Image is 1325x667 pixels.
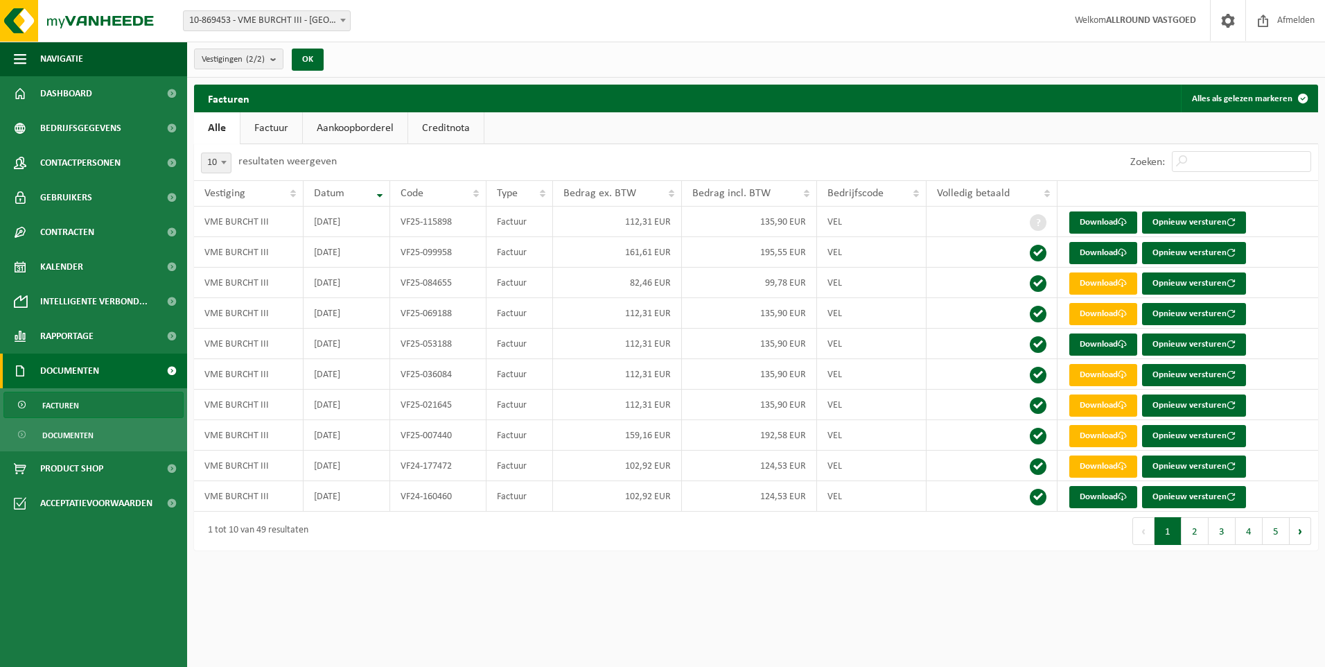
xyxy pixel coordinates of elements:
td: VF25-084655 [390,268,486,298]
button: Opnieuw versturen [1142,333,1246,356]
a: Factuur [240,112,302,144]
td: [DATE] [304,420,390,451]
button: 5 [1263,517,1290,545]
td: [DATE] [304,298,390,329]
td: VEL [817,237,927,268]
td: [DATE] [304,481,390,512]
td: 99,78 EUR [682,268,818,298]
td: Factuur [486,451,553,481]
span: Bedrijfsgegevens [40,111,121,146]
td: VF25-053188 [390,329,486,359]
span: Navigatie [40,42,83,76]
span: Contactpersonen [40,146,121,180]
td: 135,90 EUR [682,359,818,390]
td: 102,92 EUR [553,451,682,481]
div: 1 tot 10 van 49 resultaten [201,519,308,544]
td: VF25-036084 [390,359,486,390]
span: Type [497,188,518,199]
td: [DATE] [304,207,390,237]
button: Opnieuw versturen [1142,425,1246,447]
td: 112,31 EUR [553,390,682,420]
span: Contracten [40,215,94,250]
span: Product Shop [40,451,103,486]
td: Factuur [486,207,553,237]
button: Opnieuw versturen [1142,242,1246,264]
a: Alle [194,112,240,144]
td: VEL [817,451,927,481]
td: VF24-160460 [390,481,486,512]
td: VME BURCHT III [194,451,304,481]
td: VME BURCHT III [194,481,304,512]
td: VEL [817,359,927,390]
td: VEL [817,390,927,420]
span: 10 [201,153,231,173]
span: Dashboard [40,76,92,111]
td: 161,61 EUR [553,237,682,268]
a: Documenten [3,422,184,448]
td: 112,31 EUR [553,207,682,237]
span: Bedrag incl. BTW [692,188,771,199]
button: Opnieuw versturen [1142,303,1246,325]
span: Acceptatievoorwaarden [40,486,152,521]
span: Bedrag ex. BTW [563,188,636,199]
count: (2/2) [246,55,265,64]
td: Factuur [486,329,553,359]
h2: Facturen [194,85,263,112]
td: VEL [817,329,927,359]
td: Factuur [486,420,553,451]
a: Download [1069,395,1137,417]
td: VEL [817,268,927,298]
td: 159,16 EUR [553,420,682,451]
td: 135,90 EUR [682,298,818,329]
td: VME BURCHT III [194,329,304,359]
td: Factuur [486,359,553,390]
td: VEL [817,420,927,451]
td: VME BURCHT III [194,298,304,329]
td: VF25-115898 [390,207,486,237]
a: Aankoopborderel [303,112,407,144]
span: Documenten [42,422,94,449]
span: Rapportage [40,319,94,354]
span: Kalender [40,250,83,284]
td: Factuur [486,237,553,268]
a: Download [1069,242,1137,264]
a: Download [1069,364,1137,386]
span: Gebruikers [40,180,92,215]
td: 135,90 EUR [682,329,818,359]
span: Code [401,188,423,199]
button: Opnieuw versturen [1142,486,1246,508]
td: VME BURCHT III [194,237,304,268]
button: Alles als gelezen markeren [1181,85,1317,112]
td: Factuur [486,298,553,329]
td: 195,55 EUR [682,237,818,268]
button: 3 [1209,517,1236,545]
td: Factuur [486,390,553,420]
a: Creditnota [408,112,484,144]
td: [DATE] [304,268,390,298]
td: VEL [817,481,927,512]
td: 112,31 EUR [553,329,682,359]
td: Factuur [486,481,553,512]
a: Download [1069,456,1137,478]
td: [DATE] [304,329,390,359]
button: 4 [1236,517,1263,545]
td: VME BURCHT III [194,420,304,451]
button: 2 [1182,517,1209,545]
span: Bedrijfscode [827,188,884,199]
button: Opnieuw versturen [1142,395,1246,417]
span: Datum [314,188,344,199]
td: [DATE] [304,359,390,390]
a: Download [1069,211,1137,234]
button: Opnieuw versturen [1142,272,1246,295]
button: Previous [1132,517,1155,545]
td: VF25-007440 [390,420,486,451]
td: 112,31 EUR [553,298,682,329]
td: VME BURCHT III [194,268,304,298]
td: [DATE] [304,237,390,268]
td: VEL [817,298,927,329]
strong: ALLROUND VASTGOED [1106,15,1196,26]
td: VF25-099958 [390,237,486,268]
td: Factuur [486,268,553,298]
td: VME BURCHT III [194,359,304,390]
td: VME BURCHT III [194,390,304,420]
